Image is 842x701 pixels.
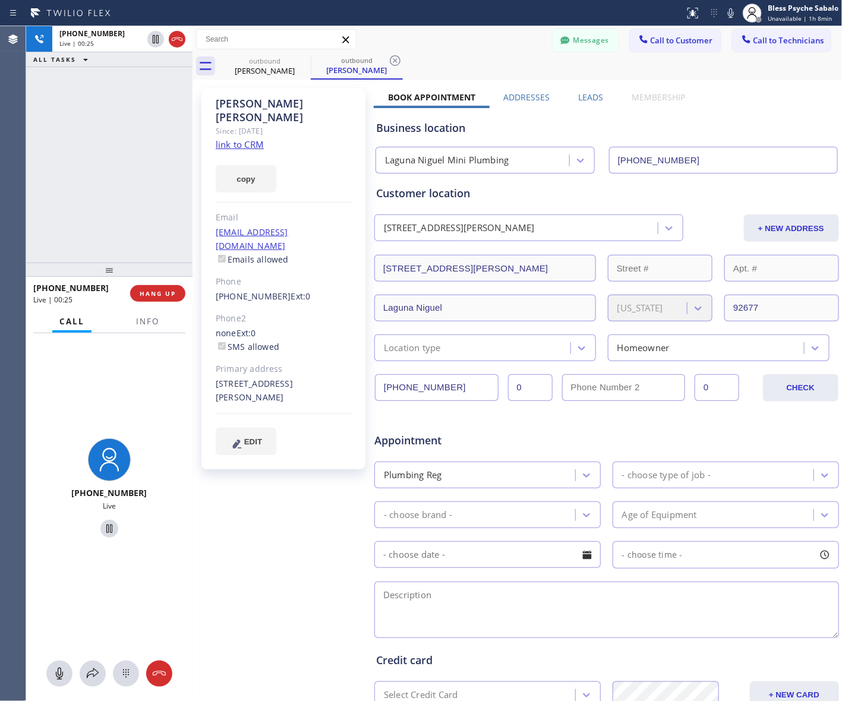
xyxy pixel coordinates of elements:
[553,29,618,52] button: Messages
[113,661,139,687] button: Open dialpad
[374,541,601,568] input: - choose date -
[695,374,739,401] input: Ext. 2
[216,377,352,405] div: [STREET_ADDRESS][PERSON_NAME]
[723,5,739,21] button: Mute
[216,226,288,251] a: [EMAIL_ADDRESS][DOMAIN_NAME]
[129,310,166,333] button: Info
[374,255,596,282] input: Address
[216,138,264,150] a: link to CRM
[768,3,838,13] div: Bless Psyche Sabalo
[33,282,109,293] span: [PHONE_NUMBER]
[59,316,84,327] span: Call
[744,214,839,242] button: + NEW ADDRESS
[376,652,837,668] div: Credit card
[220,56,310,65] div: outbound
[608,255,712,282] input: Street #
[724,255,838,282] input: Apt. #
[236,327,256,339] span: Ext: 0
[374,432,528,449] span: Appointment
[59,29,125,39] span: [PHONE_NUMBER]
[733,29,831,52] button: Call to Technicians
[26,52,100,67] button: ALL TASKS
[562,374,686,401] input: Phone Number 2
[244,437,262,446] span: EDIT
[147,31,164,48] button: Hold Customer
[130,285,185,302] button: HANG UP
[291,290,311,302] span: Ext: 0
[763,374,838,402] button: CHECK
[220,53,310,80] div: Diana Manalo
[375,374,499,401] input: Phone Number
[216,124,352,138] div: Since: [DATE]
[72,487,147,498] span: [PHONE_NUMBER]
[33,55,76,64] span: ALL TASKS
[609,147,838,173] input: Phone Number
[216,362,352,376] div: Primary address
[622,549,683,560] span: - choose time -
[216,275,352,289] div: Phone
[216,254,289,265] label: Emails allowed
[388,91,475,103] label: Book Appointment
[216,327,352,354] div: none
[218,342,226,350] input: SMS allowed
[312,53,402,78] div: Diana Manalo
[579,91,604,103] label: Leads
[80,661,106,687] button: Open directory
[220,65,310,76] div: [PERSON_NAME]
[146,661,172,687] button: Hang up
[136,316,159,327] span: Info
[376,185,837,201] div: Customer location
[384,468,442,482] div: Plumbing Reg
[216,290,291,302] a: [PHONE_NUMBER]
[384,508,452,522] div: - choose brand -
[197,30,356,49] input: Search
[622,468,711,482] div: - choose type of job -
[384,222,535,235] div: [STREET_ADDRESS][PERSON_NAME]
[216,312,352,326] div: Phone2
[504,91,550,103] label: Addresses
[46,661,72,687] button: Mute
[385,154,509,168] div: Laguna Niguel Mini Plumbing
[617,341,670,355] div: Homeowner
[216,97,352,124] div: [PERSON_NAME] [PERSON_NAME]
[218,255,226,263] input: Emails allowed
[216,341,279,352] label: SMS allowed
[632,91,686,103] label: Membership
[100,520,118,538] button: Hold Customer
[216,428,276,455] button: EDIT
[724,295,838,321] input: ZIP
[33,295,72,305] span: Live | 00:25
[312,56,402,65] div: outbound
[768,14,832,23] span: Unavailable | 1h 8min
[651,35,713,46] span: Call to Customer
[753,35,824,46] span: Call to Technicians
[169,31,185,48] button: Hang up
[376,120,837,136] div: Business location
[374,295,596,321] input: City
[508,374,553,401] input: Ext.
[59,39,94,48] span: Live | 00:25
[52,310,92,333] button: Call
[216,211,352,225] div: Email
[140,289,176,298] span: HANG UP
[630,29,721,52] button: Call to Customer
[216,165,276,192] button: copy
[103,501,116,511] span: Live
[312,65,402,75] div: [PERSON_NAME]
[622,508,697,522] div: Age of Equipment
[384,341,441,355] div: Location type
